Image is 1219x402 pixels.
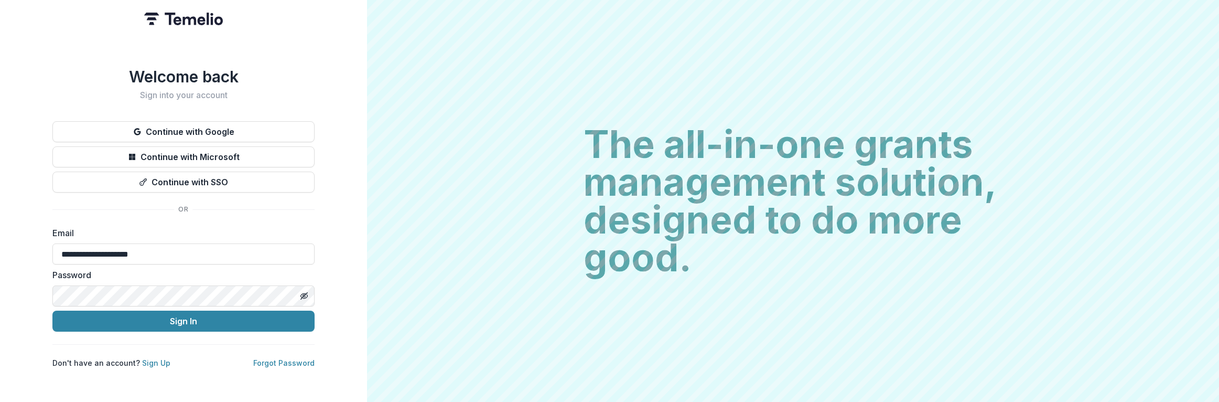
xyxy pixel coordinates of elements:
p: Don't have an account? [52,357,170,368]
button: Continue with SSO [52,172,315,193]
button: Toggle password visibility [296,288,312,304]
label: Email [52,227,308,239]
button: Continue with Microsoft [52,146,315,167]
button: Continue with Google [52,121,315,142]
h2: Sign into your account [52,90,315,100]
button: Sign In [52,311,315,332]
img: Temelio [144,13,223,25]
label: Password [52,269,308,281]
h1: Welcome back [52,67,315,86]
a: Forgot Password [253,358,315,367]
a: Sign Up [142,358,170,367]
